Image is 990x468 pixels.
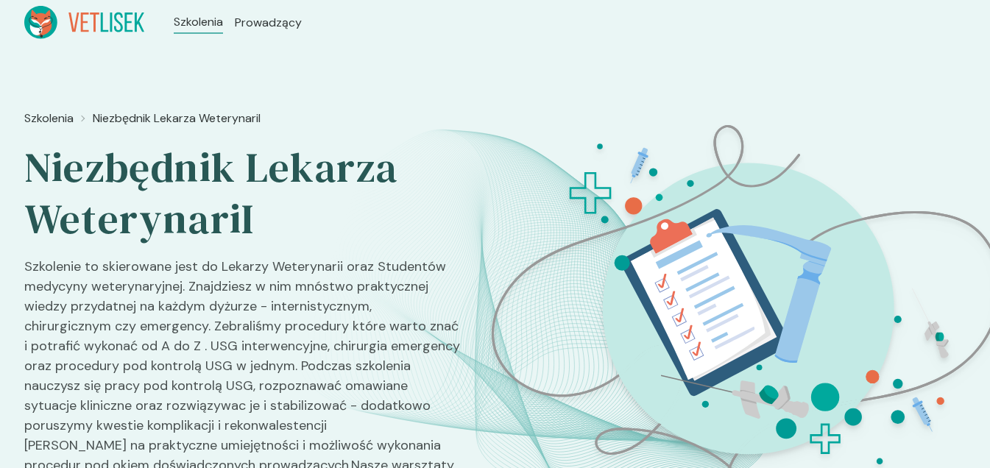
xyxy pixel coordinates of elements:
[24,110,74,127] a: Szkolenia
[174,13,223,31] a: Szkolenia
[24,142,462,245] h2: Niezbędnik Lekarza WeterynariI
[235,14,302,32] a: Prowadzący
[93,110,261,127] a: Niezbędnik Lekarza WeterynariI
